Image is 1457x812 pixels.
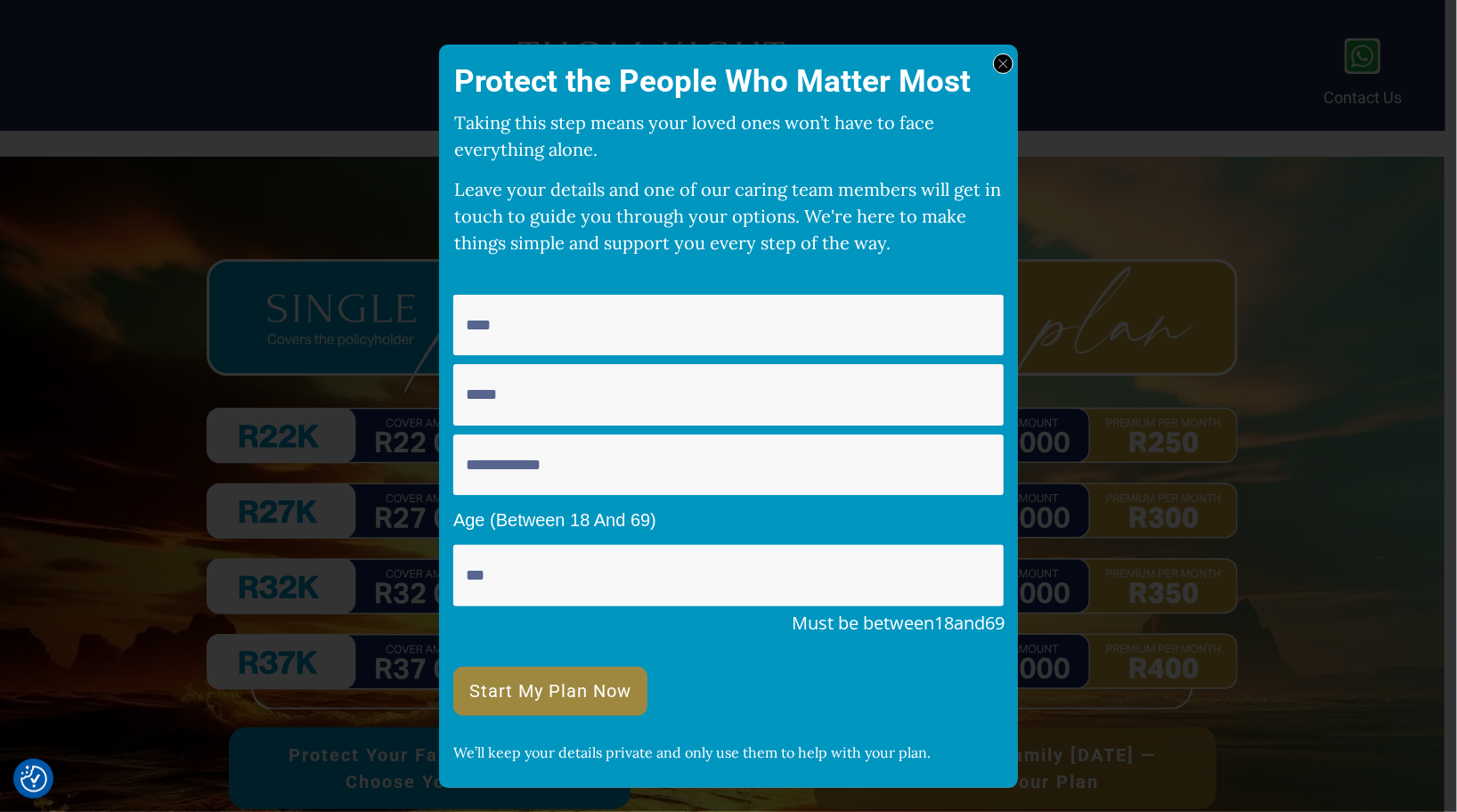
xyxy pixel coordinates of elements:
[454,105,1003,172] p: Taking this step means your loved ones won’t have to face everything alone.
[453,504,1004,536] div: Age (between 18 and 69)
[20,766,47,792] button: Consent Preferences
[454,172,1003,265] p: Leave your details and one of our caring team members will get in touch to guide you through your...
[20,766,47,792] img: Revisit consent button
[469,683,631,700] span: Start My Plan Now
[454,60,1003,103] h2: Protect the People Who Matter Most
[453,667,647,716] a: Start My Plan Now
[454,607,1005,639] div: Must be between and
[453,735,1004,774] p: We’ll keep your details private and only use them to help with your plan.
